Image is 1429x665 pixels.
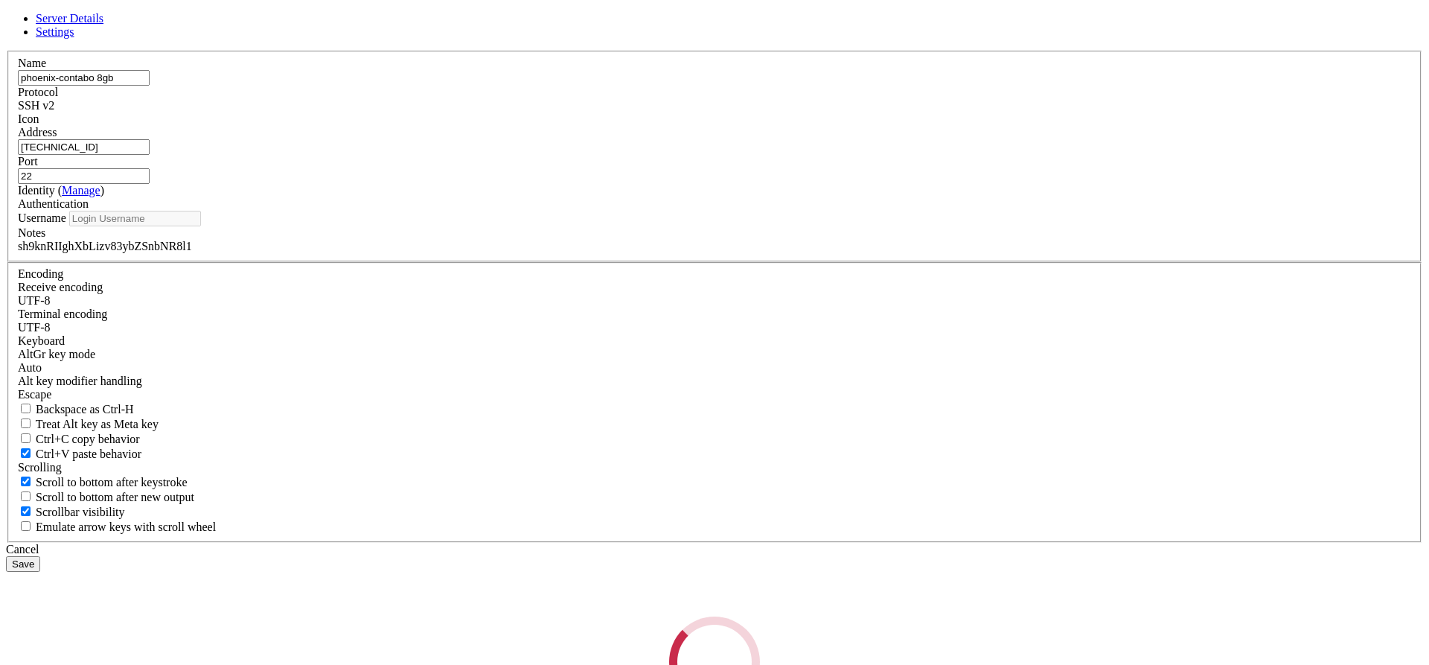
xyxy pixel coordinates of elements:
[36,403,134,416] span: Backspace as Ctrl-H
[18,418,159,430] label: Whether the Alt key acts as a Meta key or as a distinct Alt key.
[62,184,100,197] a: Manage
[18,334,65,347] label: Keyboard
[6,19,12,31] div: (0, 1)
[18,126,57,139] label: Address
[18,197,89,210] label: Authentication
[18,321,1411,334] div: UTF-8
[18,57,46,69] label: Name
[18,155,38,168] label: Port
[36,448,141,460] span: Ctrl+V paste behavior
[21,491,31,501] input: Scroll to bottom after new output
[36,506,125,518] span: Scrollbar visibility
[18,321,51,334] span: UTF-8
[18,361,1411,375] div: Auto
[18,294,1411,308] div: UTF-8
[18,521,216,533] label: When using the alternative screen buffer, and DECCKM (Application Cursor Keys) is active, mouse w...
[18,99,54,112] span: SSH v2
[6,556,40,572] button: Save
[18,211,66,224] label: Username
[36,521,216,533] span: Emulate arrow keys with scroll wheel
[18,99,1411,112] div: SSH v2
[21,448,31,458] input: Ctrl+V paste behavior
[36,12,103,25] a: Server Details
[18,375,142,387] label: Controls how the Alt key is handled. Escape: Send an ESC prefix. 8-Bit: Add 128 to the typed char...
[18,112,39,125] label: Icon
[21,419,31,428] input: Treat Alt key as Meta key
[18,86,58,98] label: Protocol
[18,388,1411,401] div: Escape
[21,477,31,486] input: Scroll to bottom after keystroke
[18,281,103,293] label: Set the expected encoding for data received from the host. If the encodings do not match, visual ...
[18,139,150,155] input: Host Name or IP
[58,184,104,197] span: ( )
[18,294,51,307] span: UTF-8
[6,543,1423,556] div: Cancel
[18,491,194,503] label: Scroll to bottom after new output.
[18,388,51,401] span: Escape
[18,361,42,374] span: Auto
[18,168,150,184] input: Port Number
[36,25,74,38] a: Settings
[36,476,188,489] span: Scroll to bottom after keystroke
[21,521,31,531] input: Emulate arrow keys with scroll wheel
[18,476,188,489] label: Whether to scroll to the bottom on any keystroke.
[18,448,141,460] label: Ctrl+V pastes if true, sends ^V to host if false. Ctrl+Shift+V sends ^V to host if true, pastes i...
[18,267,63,280] label: Encoding
[36,491,194,503] span: Scroll to bottom after new output
[36,418,159,430] span: Treat Alt key as Meta key
[18,226,45,239] label: Notes
[6,6,1234,19] x-row: Connecting [TECHNICAL_ID]...
[18,308,107,320] label: The default terminal encoding. ISO-2022 enables character map translations (like graphics maps). ...
[18,506,125,518] label: The vertical scrollbar mode.
[18,348,95,360] label: Set the expected encoding for data received from the host. If the encodings do not match, visual ...
[21,506,31,516] input: Scrollbar visibility
[36,433,140,445] span: Ctrl+C copy behavior
[18,403,134,416] label: If true, the backspace should send BS ('\x08', aka ^H). Otherwise the backspace key should send '...
[18,70,150,86] input: Server Name
[69,211,201,226] input: Login Username
[18,240,1411,253] div: sh9knRIIghXbLizv83ybZSnbNR8l1
[18,184,104,197] label: Identity
[18,461,62,474] label: Scrolling
[21,404,31,413] input: Backspace as Ctrl-H
[21,433,31,443] input: Ctrl+C copy behavior
[18,433,140,445] label: Ctrl-C copies if true, send ^C to host if false. Ctrl-Shift-C sends ^C to host if true, copies if...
